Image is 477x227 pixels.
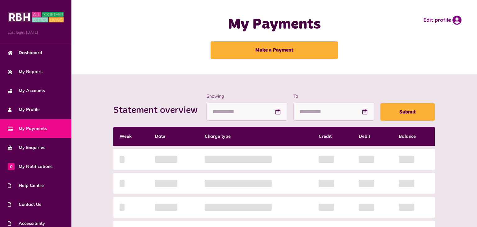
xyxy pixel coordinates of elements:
[8,144,45,151] span: My Enquiries
[8,11,64,23] img: MyRBH
[423,16,461,25] a: Edit profile
[8,125,47,132] span: My Payments
[8,68,43,75] span: My Repairs
[211,41,338,59] a: Make a Payment
[8,106,40,113] span: My Profile
[8,182,44,189] span: Help Centre
[8,87,45,94] span: My Accounts
[8,163,52,170] span: My Notifications
[179,16,370,34] h1: My Payments
[8,163,15,170] span: 0
[8,49,42,56] span: Dashboard
[8,201,41,208] span: Contact Us
[8,220,45,227] span: Accessibility
[8,30,64,35] span: Last login: [DATE]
